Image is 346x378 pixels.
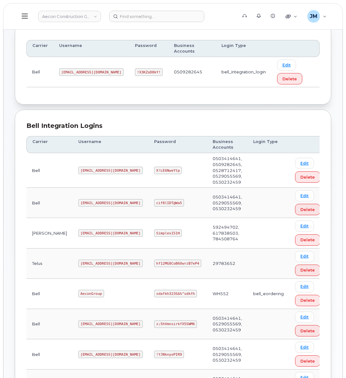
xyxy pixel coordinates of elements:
[78,320,143,328] code: [EMAIL_ADDRESS][DOMAIN_NAME]
[154,229,182,237] code: Simplex151H
[300,267,315,273] span: Delete
[277,60,296,71] a: Edit
[295,265,320,276] button: Delete
[300,174,315,180] span: Delete
[310,13,317,20] span: JM
[281,10,302,23] div: Quicklinks
[207,339,248,369] td: 0503414641, 0529055569, 0530232459
[26,188,73,218] td: Bell
[207,188,248,218] td: 0503414641, 0529055569, 0530232459
[295,220,314,232] a: Edit
[303,10,331,23] div: Jerico Mersonia
[300,237,315,243] span: Delete
[295,342,314,353] a: Edit
[78,260,143,267] code: [EMAIL_ADDRESS][DOMAIN_NAME]
[154,260,201,267] code: hf12MG8CoB6OwrzB7eP4
[295,234,320,246] button: Delete
[135,68,163,76] code: !X3KZoD8kY!
[26,40,53,57] th: Carrier
[300,207,315,213] span: Delete
[207,309,248,339] td: 0503414641, 0529055569, 0530232459
[207,218,248,248] td: 592494702, 617838503, 784508764
[26,309,73,339] td: Bell
[207,153,248,188] td: 0503414641, 0509282645, 0528712417, 0529055569, 0530232459
[295,295,320,306] button: Delete
[295,204,320,215] button: Delete
[295,190,314,201] a: Edit
[148,136,207,153] th: Password
[168,57,215,87] td: 0509282645
[26,249,73,279] td: Telus
[26,153,73,188] td: Bell
[295,355,320,367] button: Delete
[109,11,204,22] input: Find something...
[154,290,197,297] code: sdafkh323S&%^sdkfh
[248,136,289,153] th: Login Type
[78,351,143,358] code: [EMAIL_ADDRESS][DOMAIN_NAME]
[59,68,124,76] code: [EMAIL_ADDRESS][DOMAIN_NAME]
[295,171,320,183] button: Delete
[78,199,143,207] code: [EMAIL_ADDRESS][DOMAIN_NAME]
[207,279,248,309] td: WH552
[248,279,289,309] td: bell_eordering
[78,167,143,174] code: [EMAIL_ADDRESS][DOMAIN_NAME]
[154,199,184,207] code: cif8lIDT@Wa5
[277,73,302,84] button: Delete
[26,279,73,309] td: Bell
[300,328,315,334] span: Delete
[26,121,320,130] div: Bell Integration Logins
[300,358,315,364] span: Delete
[168,40,215,57] th: Business Accounts
[295,312,314,323] a: Edit
[26,136,73,153] th: Carrier
[26,339,73,369] td: Bell
[78,229,143,237] code: [EMAIL_ADDRESS][DOMAIN_NAME]
[53,40,129,57] th: Username
[73,136,148,153] th: Username
[295,325,320,336] button: Delete
[295,158,314,169] a: Edit
[216,40,271,57] th: Login Type
[282,76,297,82] span: Delete
[207,249,248,279] td: 29783652
[26,57,53,87] td: Bell
[300,297,315,303] span: Delete
[207,136,248,153] th: Business Accounts
[154,320,197,328] code: z;5hVmnsirkfX5SWM6
[295,251,314,262] a: Edit
[129,40,169,57] th: Password
[38,11,101,22] a: Aecon Construction Group Inc
[295,281,314,292] a: Edit
[26,218,73,248] td: [PERSON_NAME]
[154,167,182,174] code: X!LE6NweYtp
[216,57,271,87] td: bell_integration_login
[154,351,184,358] code: !YJNknyoPIR9
[78,290,104,297] code: AeconGroup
